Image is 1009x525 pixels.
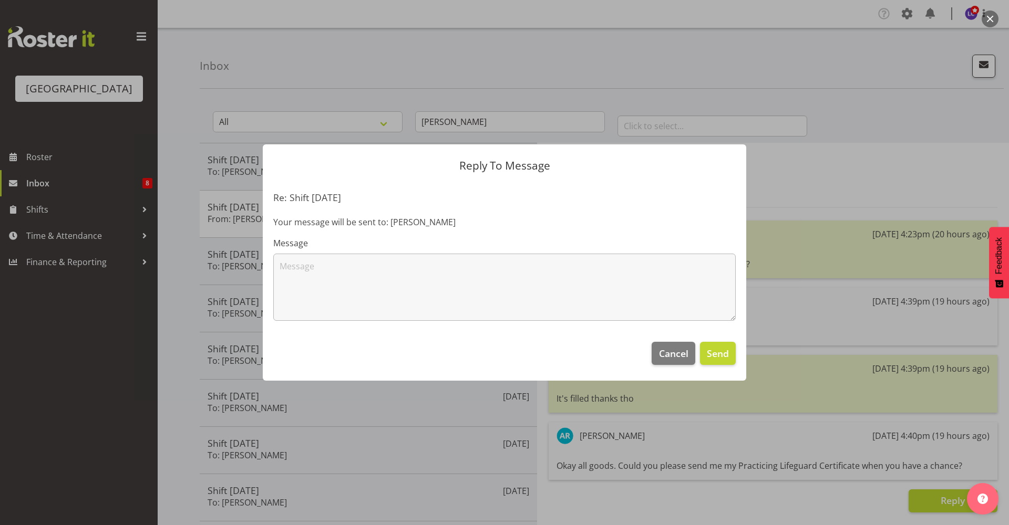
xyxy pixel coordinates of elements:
button: Cancel [652,342,695,365]
h5: Re: Shift [DATE] [273,192,736,203]
img: help-xxl-2.png [977,493,988,504]
label: Message [273,237,736,249]
button: Feedback - Show survey [989,227,1009,298]
p: Your message will be sent to: [PERSON_NAME] [273,216,736,228]
button: Send [700,342,736,365]
span: Send [707,346,729,360]
span: Feedback [994,237,1004,274]
p: Reply To Message [273,160,736,171]
span: Cancel [659,346,688,360]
